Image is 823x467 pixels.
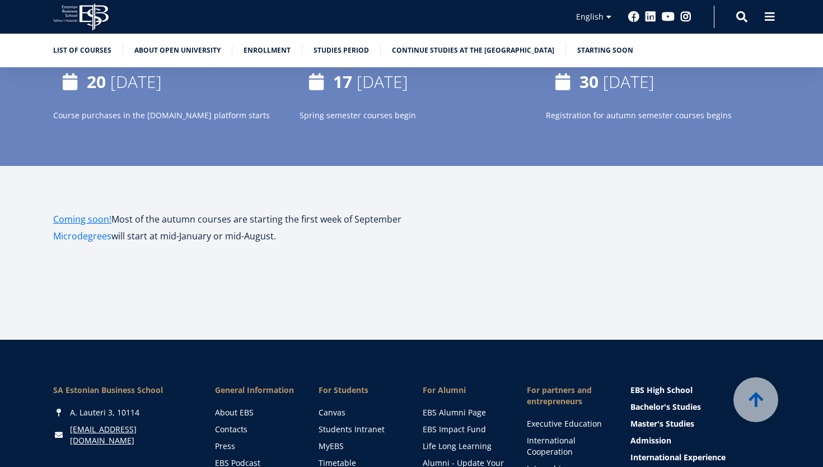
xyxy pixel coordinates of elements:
[110,70,162,93] time: [DATE]
[527,435,609,457] a: International Cooperation
[319,407,400,418] a: Canvas
[630,418,770,429] a: Master's Studies
[630,435,770,446] a: Admission
[53,211,111,228] a: Coming soon!
[70,424,193,446] a: [EMAIL_ADDRESS][DOMAIN_NAME]
[630,452,770,463] a: International Experience
[319,424,400,435] a: Students Intranet
[579,70,598,93] strong: 30
[357,70,408,93] time: [DATE]
[53,110,277,121] p: Course purchases in the [DOMAIN_NAME] platform starts
[215,441,297,452] a: Press
[423,441,504,452] a: Life Long Learning
[527,385,609,407] span: For partners and entrepreneurs
[319,441,400,452] a: MyEBS
[53,211,585,261] p: Most of the autumn courses are starting the first week of September will start at mid-January or ...
[423,424,504,435] a: EBS Impact Fund
[645,11,656,22] a: Linkedin
[680,11,691,22] a: Instagram
[319,385,400,396] a: For Students
[215,424,297,435] a: Contacts
[630,401,770,413] a: Bachelor's Studies
[662,11,675,22] a: Youtube
[87,70,106,93] strong: 20
[53,45,111,56] a: List of Courses
[392,45,554,56] a: Continue studies at the [GEOGRAPHIC_DATA]
[423,407,504,418] a: EBS Alumni Page
[134,45,221,56] a: About Open University
[527,418,609,429] a: Executive Education
[423,385,504,396] span: For Alumni
[53,407,193,418] div: A. Lauteri 3, 10114
[53,228,111,244] a: Microdegrees
[577,45,633,56] a: Starting soon
[215,385,297,396] span: General Information
[603,70,654,93] time: [DATE]
[53,385,193,396] div: SA Estonian Business School
[333,70,352,93] strong: 17
[314,45,369,56] a: Studies period
[630,385,770,396] a: EBS High School
[215,407,297,418] a: About EBS
[244,45,291,56] a: Enrollment
[546,110,770,121] p: Registration for autumn semester courses begins
[628,11,639,22] a: Facebook
[300,110,523,121] p: Spring semester courses begin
